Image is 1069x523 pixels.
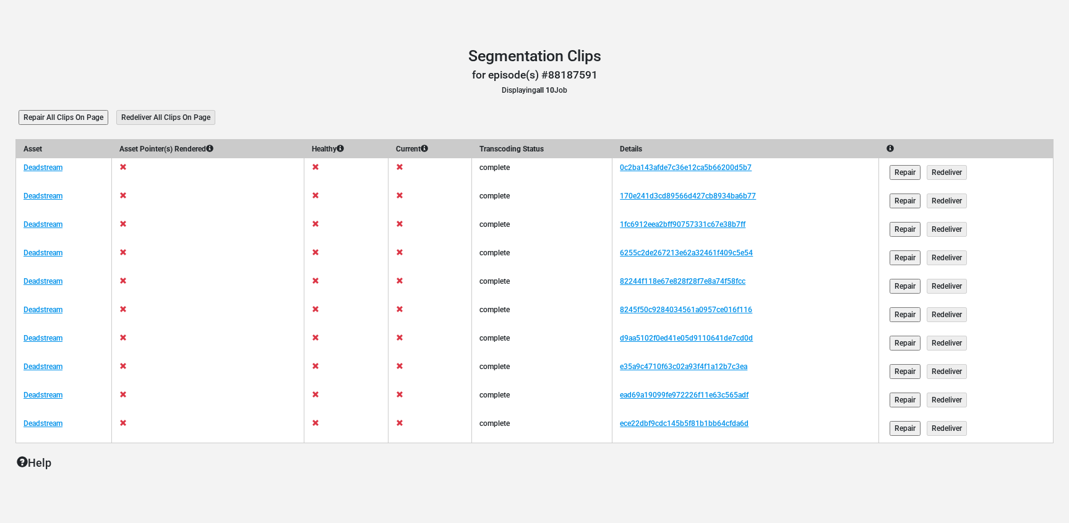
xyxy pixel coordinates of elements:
a: ead69a19099fe972226f11e63c565adf [620,391,749,399]
a: 8245f50c9284034561a0957ce016f116 [620,305,752,314]
th: Details [612,140,879,159]
a: Deadstream [24,220,62,229]
input: Repair [890,222,921,237]
a: Deadstream [24,419,62,428]
th: Asset Pointer(s) Rendered [111,140,304,159]
th: Transcoding Status [472,140,612,159]
td: complete [472,272,612,300]
a: Deadstream [24,362,62,371]
a: 6255c2de267213e62a32461f409c5e54 [620,249,753,257]
th: Healthy [304,140,388,159]
input: Redeliver All Clips On Page [116,110,215,125]
a: ece22dbf9cdc145b5f81b1bb64cfda6d [620,419,749,428]
a: Deadstream [24,163,62,172]
input: Redeliver [927,165,967,180]
a: Deadstream [24,249,62,257]
input: Repair [890,193,921,208]
td: complete [472,329,612,357]
input: Repair [890,336,921,351]
input: Redeliver [927,421,967,436]
a: 1fc6912eea2bff90757331c67e38b7ff [620,220,745,229]
input: Redeliver [927,364,967,379]
a: 170e241d3cd89566d427cb8934ba6b77 [620,192,756,200]
td: complete [472,300,612,329]
th: Current [388,140,471,159]
td: complete [472,158,612,187]
h3: for episode(s) #88187591 [15,69,1054,82]
th: Asset [16,140,112,159]
a: 0c2ba143afde7c36e12ca5b66200d5b7 [620,163,752,172]
a: 82244f118e67e828f28f7e8a74f58fcc [620,277,745,286]
b: all 10 [536,86,554,95]
input: Redeliver [927,336,967,351]
a: Deadstream [24,391,62,399]
a: Deadstream [24,277,62,286]
input: Repair All Clips On Page [19,110,108,125]
input: Redeliver [927,222,967,237]
input: Redeliver [927,393,967,407]
input: Repair [890,364,921,379]
a: Deadstream [24,334,62,342]
td: complete [472,414,612,443]
td: complete [472,244,612,272]
a: Deadstream [24,192,62,200]
input: Repair [890,279,921,294]
td: complete [472,386,612,414]
input: Redeliver [927,307,967,322]
input: Redeliver [927,279,967,294]
td: complete [472,357,612,386]
input: Repair [890,307,921,322]
h1: Segmentation Clips [15,47,1054,66]
a: Deadstream [24,305,62,314]
input: Repair [890,250,921,265]
input: Redeliver [927,250,967,265]
input: Redeliver [927,193,967,208]
td: complete [472,215,612,244]
input: Repair [890,165,921,180]
a: e35a9c4710f63c02a93f4f1a12b7c3ea [620,362,747,371]
header: Displaying Job [15,47,1054,96]
a: d9aa5102f0ed41e05d9110641de7cd0d [620,334,753,342]
p: Help [17,454,1054,471]
td: complete [472,187,612,215]
input: Repair [890,421,921,436]
input: Repair [890,393,921,407]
